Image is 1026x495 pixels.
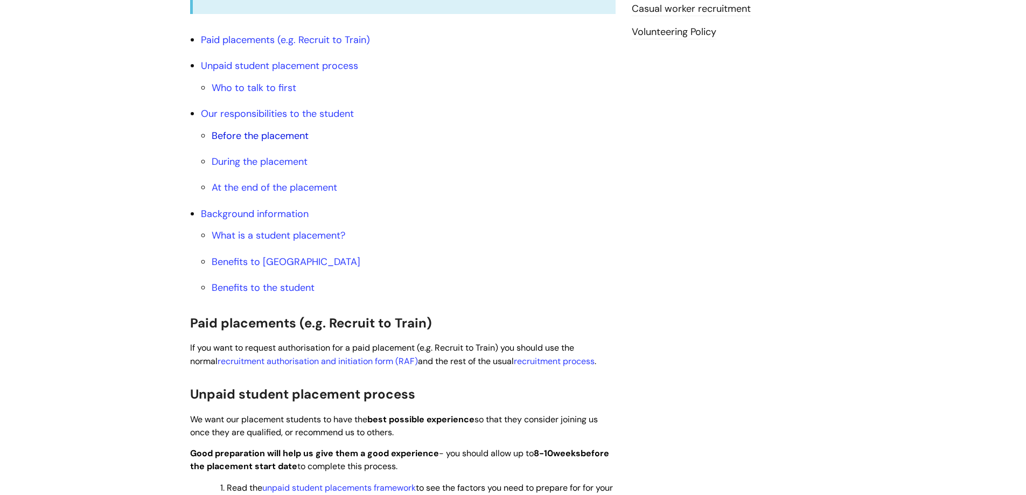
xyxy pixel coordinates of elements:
[201,33,370,46] a: Paid placements (e.g. Recruit to Train)
[218,355,418,367] a: recruitment authorisation and initiation form (RAF)
[632,25,716,39] a: Volunteering Policy
[190,386,415,402] span: Unpaid student placement process
[534,448,553,459] strong: 8-10
[201,59,358,72] a: Unpaid student placement process
[553,448,581,459] strong: weeks
[514,355,595,367] a: recruitment process
[212,129,309,142] a: Before the placement
[190,448,553,459] span: - you should allow up to
[212,255,360,268] a: Benefits to [GEOGRAPHIC_DATA]
[190,315,432,331] span: Paid placements (e.g. Recruit to Train)
[262,482,416,493] a: unpaid student placements framework
[212,181,337,194] a: At the end of the placement
[632,2,751,16] a: Casual worker recruitment
[367,414,474,425] strong: best possible experience
[212,281,315,294] a: Benefits to the student
[190,448,439,459] strong: Good preparation will help us give them a good experience
[212,229,345,242] a: What is a student placement?
[190,342,596,367] span: If you want to request authorisation for a paid placement (e.g. Recruit to Train) you should use ...
[212,81,296,94] a: Who to talk to first
[190,414,598,438] span: We want our placement students to have the so that they consider joining us once they are qualifi...
[201,207,309,220] a: Background information
[201,107,354,120] a: Our responsibilities to the student
[212,155,308,168] a: During the placement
